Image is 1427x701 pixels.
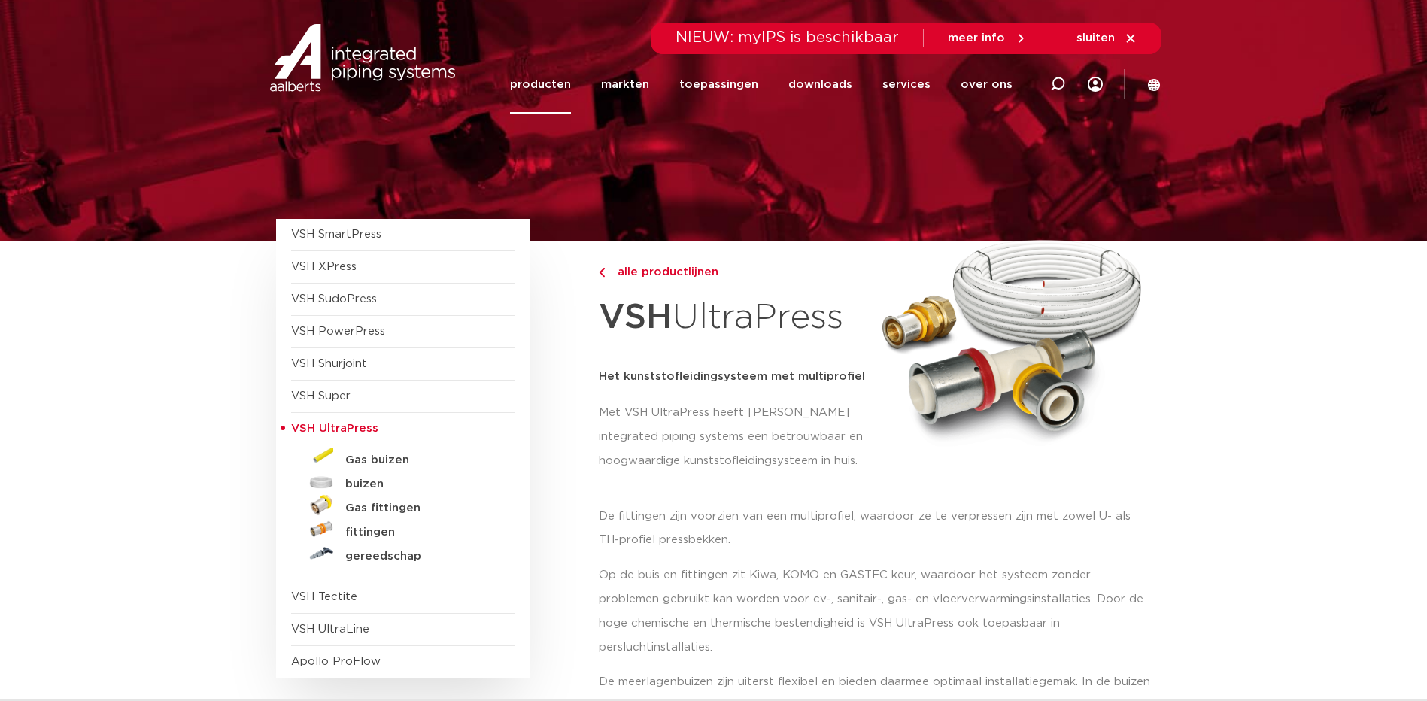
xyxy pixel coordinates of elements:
h5: Het kunststofleidingsysteem met multiprofiel [599,365,871,389]
span: VSH UltraPress [291,423,378,434]
strong: VSH [599,300,673,335]
h5: buizen [345,478,494,491]
h5: fittingen [345,526,494,539]
a: VSH SudoPress [291,293,377,305]
a: Gas fittingen [291,493,515,517]
a: alle productlijnen [599,263,871,281]
span: sluiten [1076,32,1115,44]
a: VSH SmartPress [291,229,381,240]
span: alle productlijnen [609,266,718,278]
a: VSH UltraLine [291,624,369,635]
span: NIEUW: myIPS is beschikbaar [676,30,899,45]
a: over ons [961,56,1013,114]
a: sluiten [1076,32,1137,45]
a: meer info [948,32,1028,45]
a: Apollo ProFlow [291,656,381,667]
a: producten [510,56,571,114]
p: Met VSH UltraPress heeft [PERSON_NAME] integrated piping systems een betrouwbaar en hoogwaardige ... [599,401,871,473]
img: chevron-right.svg [599,268,605,278]
h1: UltraPress [599,289,871,347]
a: downloads [788,56,852,114]
a: toepassingen [679,56,758,114]
span: meer info [948,32,1005,44]
h5: Gas buizen [345,454,494,467]
h5: gereedschap [345,550,494,563]
a: Gas buizen [291,445,515,469]
a: VSH Shurjoint [291,358,367,369]
a: VSH PowerPress [291,326,385,337]
a: fittingen [291,517,515,542]
p: De fittingen zijn voorzien van een multiprofiel, waardoor ze te verpressen zijn met zowel U- als ... [599,505,1152,553]
p: Op de buis en fittingen zit Kiwa, KOMO en GASTEC keur, waardoor het systeem zonder problemen gebr... [599,563,1152,660]
nav: Menu [510,56,1013,114]
h5: Gas fittingen [345,502,494,515]
a: VSH Super [291,390,351,402]
a: VSH Tectite [291,591,357,602]
a: VSH XPress [291,261,357,272]
a: services [882,56,931,114]
a: markten [601,56,649,114]
a: gereedschap [291,542,515,566]
a: buizen [291,469,515,493]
